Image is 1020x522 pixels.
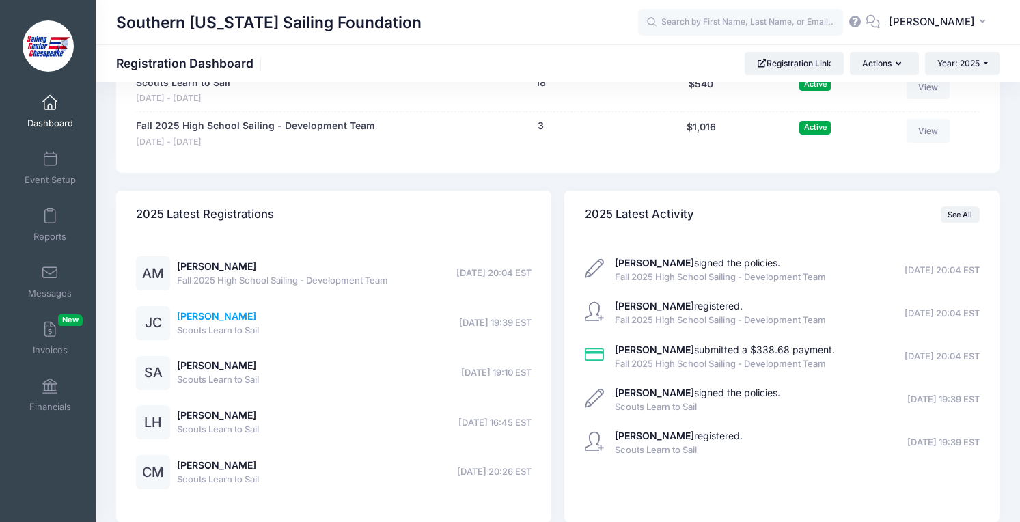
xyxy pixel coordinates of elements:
strong: [PERSON_NAME] [615,300,694,312]
a: Registration Link [745,52,844,75]
span: Fall 2025 High School Sailing - Development Team [615,314,826,327]
span: Year: 2025 [937,58,980,68]
div: JC [136,306,170,340]
a: [PERSON_NAME] [177,459,256,471]
a: [PERSON_NAME] [177,260,256,272]
a: SA [136,368,170,379]
a: [PERSON_NAME]registered. [615,430,743,441]
h1: Southern [US_STATE] Sailing Foundation [116,7,422,38]
a: [PERSON_NAME] [177,409,256,421]
span: Dashboard [27,118,73,129]
span: Scouts Learn to Sail [615,400,780,414]
span: [DATE] - [DATE] [136,136,375,149]
span: [DATE] 20:04 EST [905,307,980,320]
img: Southern Maryland Sailing Foundation [23,20,74,72]
div: CM [136,455,170,489]
a: Financials [18,371,83,419]
a: Event Setup [18,144,83,192]
a: [PERSON_NAME] [177,359,256,371]
h4: 2025 Latest Registrations [136,195,274,234]
a: View [907,76,950,99]
span: [DATE] 19:39 EST [907,393,980,407]
span: Reports [33,231,66,243]
span: New [58,314,83,326]
span: Active [799,78,831,91]
a: LH [136,417,170,429]
a: Reports [18,201,83,249]
a: JC [136,318,170,329]
div: $540 [642,76,760,105]
a: [PERSON_NAME]signed the policies. [615,387,780,398]
a: See All [941,206,980,223]
span: [DATE] 19:39 EST [907,436,980,450]
a: Fall 2025 High School Sailing - Development Team [136,119,375,133]
span: Scouts Learn to Sail [177,373,259,387]
strong: [PERSON_NAME] [615,430,694,441]
h4: 2025 Latest Activity [585,195,694,234]
span: [DATE] 19:10 EST [461,366,532,380]
span: Financials [29,401,71,413]
button: [PERSON_NAME] [880,7,1000,38]
input: Search by First Name, Last Name, or Email... [638,9,843,36]
span: [PERSON_NAME] [889,14,975,29]
a: Messages [18,258,83,305]
span: Event Setup [25,174,76,186]
a: View [907,119,950,142]
a: InvoicesNew [18,314,83,362]
button: 18 [536,76,546,90]
span: Scouts Learn to Sail [177,473,259,486]
span: [DATE] 16:45 EST [458,416,532,430]
span: Scouts Learn to Sail [177,423,259,437]
span: [DATE] 20:04 EST [456,266,532,280]
span: Fall 2025 High School Sailing - Development Team [615,357,835,371]
span: [DATE] 19:39 EST [459,316,532,330]
h1: Registration Dashboard [116,56,265,70]
strong: [PERSON_NAME] [615,257,694,269]
button: Year: 2025 [925,52,1000,75]
span: Invoices [33,344,68,356]
div: $1,016 [642,119,760,148]
span: Messages [28,288,72,299]
div: AM [136,256,170,290]
strong: [PERSON_NAME] [615,387,694,398]
strong: [PERSON_NAME] [615,344,694,355]
a: CM [136,467,170,479]
button: Actions [850,52,918,75]
span: Fall 2025 High School Sailing - Development Team [177,274,388,288]
a: Dashboard [18,87,83,135]
button: 3 [538,119,544,133]
span: Active [799,121,831,134]
span: Fall 2025 High School Sailing - Development Team [615,271,826,284]
a: [PERSON_NAME] [177,310,256,322]
span: [DATE] 20:26 EST [457,465,532,479]
a: AM [136,269,170,280]
div: SA [136,356,170,390]
span: [DATE] 20:04 EST [905,264,980,277]
a: [PERSON_NAME]registered. [615,300,743,312]
span: [DATE] 20:04 EST [905,350,980,363]
span: Scouts Learn to Sail [177,324,259,338]
a: [PERSON_NAME]signed the policies. [615,257,780,269]
a: Scouts Learn to Sail [136,76,230,90]
a: [PERSON_NAME]submitted a $338.68 payment. [615,344,835,355]
span: [DATE] - [DATE] [136,92,230,105]
span: Scouts Learn to Sail [615,443,743,457]
div: LH [136,405,170,439]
